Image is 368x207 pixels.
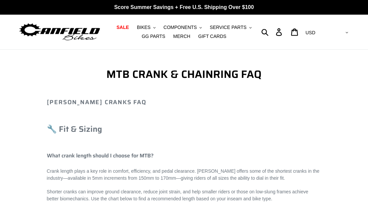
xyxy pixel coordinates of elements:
[47,68,321,81] h1: MTB CRANK & CHAINRING FAQ
[170,32,193,41] a: MERCH
[164,25,197,30] span: COMPONENTS
[138,32,169,41] a: GG PARTS
[210,25,246,30] span: SERVICE PARTS
[195,32,230,41] a: GIFT CARDS
[47,99,321,106] h2: [PERSON_NAME] Cranks FAQ
[47,168,321,182] p: Crank length plays a key role in comfort, efficiency, and pedal clearance. [PERSON_NAME] offers s...
[137,25,151,30] span: BIKES
[142,34,165,39] span: GG PARTS
[113,23,132,32] a: SALE
[116,25,129,30] span: SALE
[18,22,101,42] img: Canfield Bikes
[206,23,255,32] button: SERVICE PARTS
[47,188,321,202] p: Shorter cranks can improve ground clearance, reduce joint strain, and help smaller riders or thos...
[134,23,159,32] button: BIKES
[47,124,321,134] h3: 🔧 Fit & Sizing
[173,34,190,39] span: MERCH
[160,23,205,32] button: COMPONENTS
[47,152,321,159] h4: What crank length should I choose for MTB?
[198,34,226,39] span: GIFT CARDS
